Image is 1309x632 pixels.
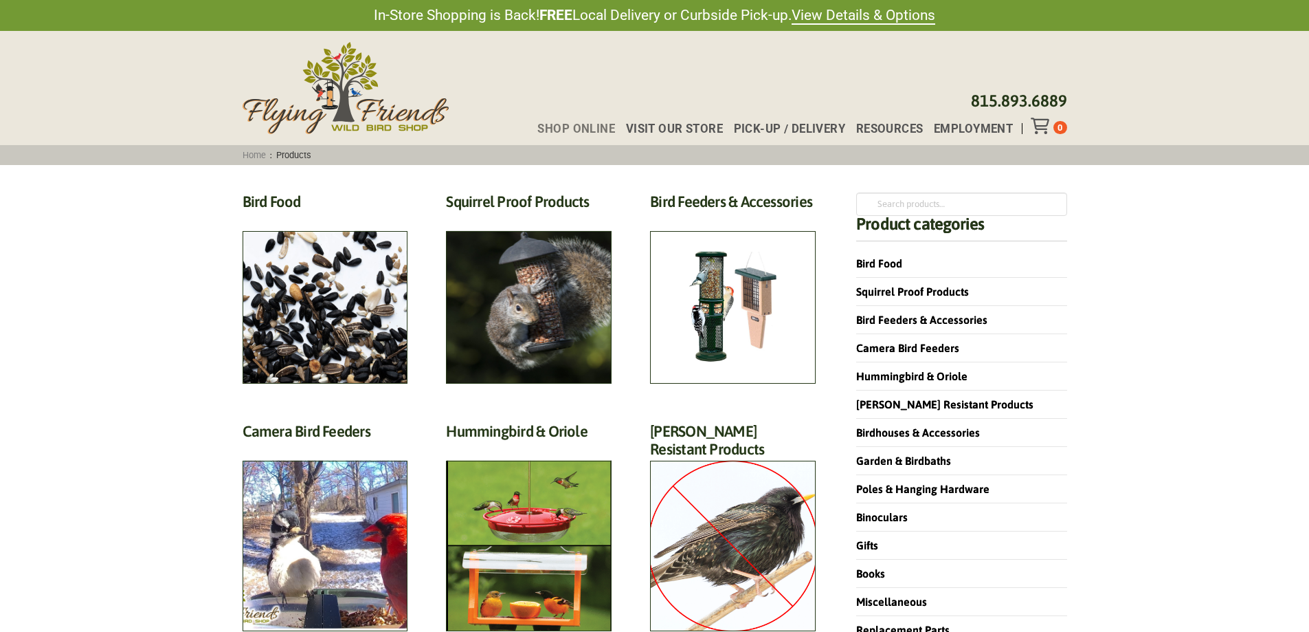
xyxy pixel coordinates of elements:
[856,342,959,354] a: Camera Bird Feeders
[243,193,408,218] h2: Bird Food
[243,193,408,384] a: Visit product category Bird Food
[792,7,935,25] a: View Details & Options
[856,193,1066,216] input: Search products…
[856,567,885,580] a: Books
[856,314,987,326] a: Bird Feeders & Accessories
[856,370,967,382] a: Hummingbird & Oriole
[723,123,845,135] a: Pick-up / Delivery
[856,511,908,523] a: Binoculars
[243,42,449,134] img: Flying Friends Wild Bird Shop Logo
[1058,122,1062,133] span: 0
[856,426,980,439] a: Birdhouses & Accessories
[734,123,846,135] span: Pick-up / Delivery
[374,6,935,25] span: In-Store Shopping is Back! Local Delivery or Curbside Pick-up.
[446,422,612,632] a: Visit product category Hummingbird & Oriole
[856,483,989,495] a: Poles & Hanging Hardware
[971,91,1067,110] a: 815.893.6889
[650,422,816,466] h2: [PERSON_NAME] Resistant Products
[856,539,878,552] a: Gifts
[856,398,1033,411] a: [PERSON_NAME] Resistant Products
[626,123,723,135] span: Visit Our Store
[238,150,316,160] span: :
[856,455,951,467] a: Garden & Birdbaths
[243,422,408,448] h2: Camera Bird Feeders
[856,257,902,270] a: Bird Food
[238,150,270,160] a: Home
[446,422,612,448] h2: Hummingbird & Oriole
[856,596,927,608] a: Miscellaneous
[1031,118,1053,134] div: Toggle Off Canvas Content
[539,7,572,23] strong: FREE
[446,193,612,218] h2: Squirrel Proof Products
[856,285,969,298] a: Squirrel Proof Products
[446,193,612,384] a: Visit product category Squirrel Proof Products
[272,150,316,160] span: Products
[856,216,1066,241] h4: Product categories
[856,123,924,135] span: Resources
[845,123,923,135] a: Resources
[650,193,816,384] a: Visit product category Bird Feeders & Accessories
[934,123,1013,135] span: Employment
[243,422,408,632] a: Visit product category Camera Bird Feeders
[615,123,723,135] a: Visit Our Store
[650,193,816,218] h2: Bird Feeders & Accessories
[537,123,615,135] span: Shop Online
[650,422,816,632] a: Visit product category Starling Resistant Products
[923,123,1013,135] a: Employment
[526,123,614,135] a: Shop Online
